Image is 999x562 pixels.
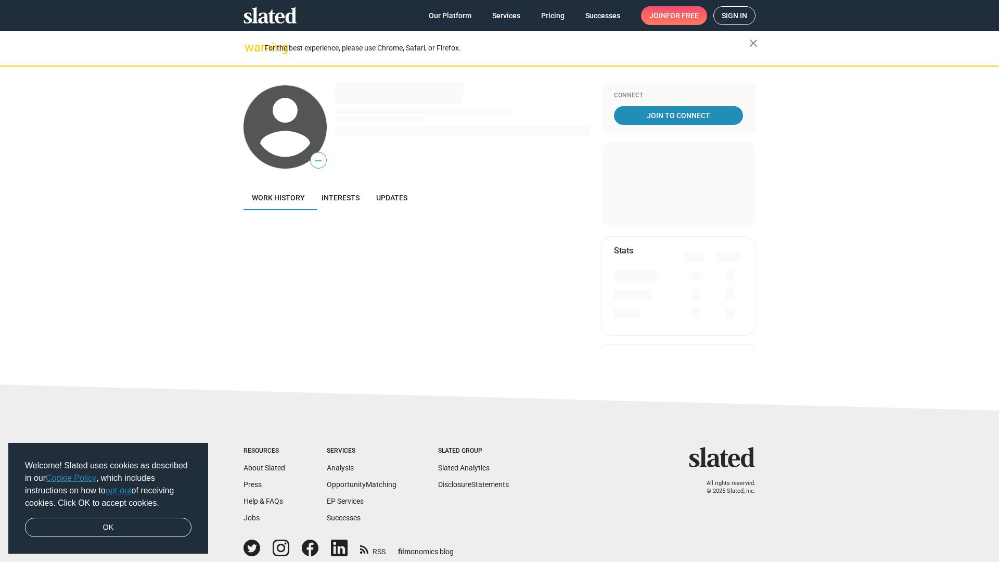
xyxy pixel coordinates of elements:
[244,447,285,455] div: Resources
[252,194,305,202] span: Work history
[398,547,411,556] span: film
[696,480,755,495] p: All rights reserved. © 2025 Slated, Inc.
[649,6,699,25] span: Join
[322,194,360,202] span: Interests
[106,486,132,495] a: opt-out
[360,541,386,557] a: RSS
[492,6,520,25] span: Services
[327,514,361,522] a: Successes
[577,6,629,25] a: Successes
[438,464,490,472] a: Slated Analytics
[8,443,208,554] div: cookieconsent
[376,194,407,202] span: Updates
[327,497,364,505] a: EP Services
[264,41,749,55] div: For the best experience, please use Chrome, Safari, or Firefox.
[722,7,747,24] span: Sign in
[311,154,326,168] span: —
[244,480,262,489] a: Press
[641,6,707,25] a: Joinfor free
[429,6,471,25] span: Our Platform
[25,518,191,538] a: dismiss cookie message
[438,480,509,489] a: DisclosureStatements
[244,497,283,505] a: Help & FAQs
[484,6,529,25] a: Services
[533,6,573,25] a: Pricing
[46,474,96,482] a: Cookie Policy
[585,6,620,25] span: Successes
[614,106,743,125] a: Join To Connect
[614,245,633,256] mat-card-title: Stats
[398,539,454,557] a: filmonomics blog
[25,459,191,509] span: Welcome! Slated uses cookies as described in our , which includes instructions on how to of recei...
[420,6,480,25] a: Our Platform
[368,185,416,210] a: Updates
[327,480,396,489] a: OpportunityMatching
[244,185,313,210] a: Work history
[313,185,368,210] a: Interests
[438,447,509,455] div: Slated Group
[747,37,760,49] mat-icon: close
[614,92,743,100] div: Connect
[541,6,565,25] span: Pricing
[616,106,741,125] span: Join To Connect
[244,514,260,522] a: Jobs
[244,464,285,472] a: About Slated
[327,464,354,472] a: Analysis
[713,6,755,25] a: Sign in
[666,6,699,25] span: for free
[245,41,257,54] mat-icon: warning
[327,447,396,455] div: Services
